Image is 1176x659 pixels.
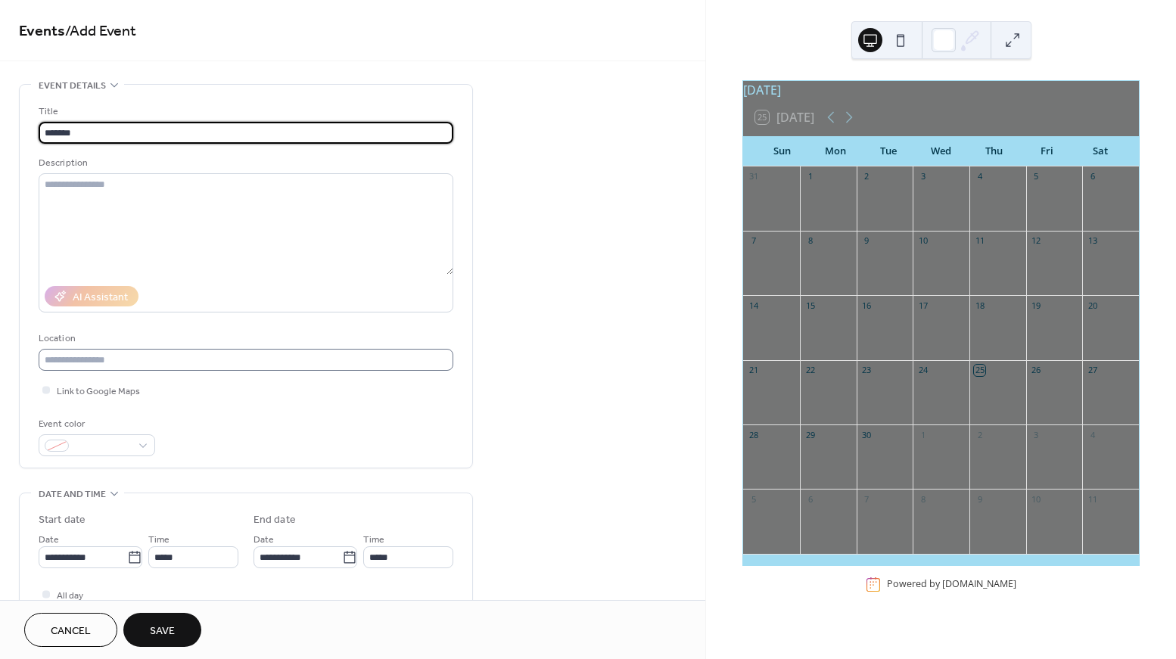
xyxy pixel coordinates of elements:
span: Time [363,532,384,548]
span: Date and time [39,486,106,502]
div: Thu [968,136,1021,166]
div: 30 [861,429,873,440]
div: Start date [39,512,86,528]
div: 31 [748,171,759,182]
div: 26 [1031,365,1042,376]
span: All day [57,588,83,604]
div: 4 [974,171,985,182]
div: 13 [1087,235,1098,247]
div: Title [39,104,450,120]
div: Sat [1074,136,1127,166]
div: 11 [1087,493,1098,505]
span: Link to Google Maps [57,384,140,399]
div: Sun [755,136,808,166]
div: 16 [861,300,873,311]
div: 5 [1031,171,1042,182]
div: 10 [917,235,929,247]
button: Cancel [24,613,117,647]
span: Time [148,532,170,548]
div: 8 [917,493,929,505]
div: 7 [861,493,873,505]
div: Event color [39,416,152,432]
div: 6 [804,493,816,505]
div: Description [39,155,450,171]
span: Cancel [51,623,91,639]
div: Tue [862,136,915,166]
a: Events [19,17,65,46]
div: 20 [1087,300,1098,311]
div: End date [254,512,296,528]
div: 7 [748,235,759,247]
div: 10 [1031,493,1042,505]
div: 9 [861,235,873,247]
span: Event details [39,78,106,94]
span: Save [150,623,175,639]
div: 6 [1087,171,1098,182]
div: 3 [917,171,929,182]
a: [DOMAIN_NAME] [942,578,1016,591]
div: 2 [974,429,985,440]
div: 24 [917,365,929,376]
div: Fri [1021,136,1074,166]
div: 8 [804,235,816,247]
div: 22 [804,365,816,376]
div: Powered by [887,578,1016,591]
div: 5 [748,493,759,505]
div: 12 [1031,235,1042,247]
div: 21 [748,365,759,376]
div: 28 [748,429,759,440]
div: Mon [808,136,861,166]
span: Date [39,532,59,548]
div: 14 [748,300,759,311]
div: Wed [915,136,968,166]
div: 17 [917,300,929,311]
div: 1 [804,171,816,182]
div: 19 [1031,300,1042,311]
span: Date [254,532,274,548]
div: [DATE] [743,81,1139,99]
div: Location [39,331,450,347]
div: 9 [974,493,985,505]
div: 1 [917,429,929,440]
div: 18 [974,300,985,311]
button: Save [123,613,201,647]
div: 3 [1031,429,1042,440]
div: 11 [974,235,985,247]
div: 25 [974,365,985,376]
div: 29 [804,429,816,440]
div: 27 [1087,365,1098,376]
div: 15 [804,300,816,311]
span: / Add Event [65,17,136,46]
div: 2 [861,171,873,182]
div: 4 [1087,429,1098,440]
div: 23 [861,365,873,376]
